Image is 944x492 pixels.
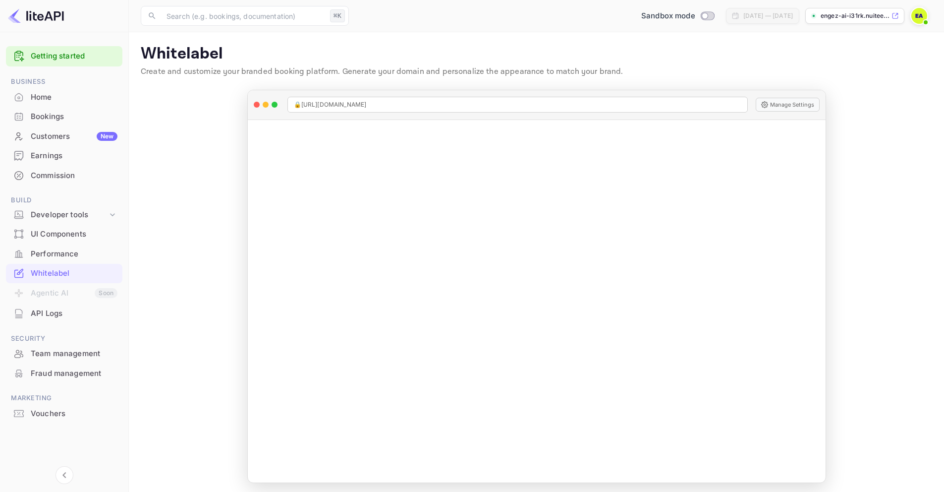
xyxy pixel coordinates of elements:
a: Home [6,88,122,106]
div: Home [31,92,117,103]
div: Whitelabel [6,264,122,283]
div: Switch to Production mode [637,10,718,22]
span: 🔒 [URL][DOMAIN_NAME] [294,100,367,109]
div: UI Components [31,229,117,240]
div: Earnings [31,150,117,162]
div: Earnings [6,146,122,166]
a: Bookings [6,107,122,125]
a: API Logs [6,304,122,322]
a: Vouchers [6,404,122,423]
div: Commission [6,166,122,185]
div: API Logs [31,308,117,319]
div: CustomersNew [6,127,122,146]
span: Sandbox mode [641,10,695,22]
div: Fraud management [31,368,117,379]
div: Vouchers [6,404,122,424]
span: Business [6,76,122,87]
div: Developer tools [31,209,108,221]
button: Manage Settings [756,98,820,112]
a: Getting started [31,51,117,62]
div: Team management [31,348,117,360]
div: Performance [31,248,117,260]
div: Getting started [6,46,122,66]
div: Fraud management [6,364,122,383]
a: Team management [6,344,122,363]
button: Collapse navigation [56,466,73,484]
a: Commission [6,166,122,184]
img: LiteAPI logo [8,8,64,24]
div: Developer tools [6,206,122,224]
span: Marketing [6,393,122,404]
div: Whitelabel [31,268,117,279]
div: Performance [6,245,122,264]
p: Create and customize your branded booking platform. Generate your domain and personalize the appe... [141,66,932,78]
div: [DATE] — [DATE] [743,11,793,20]
div: ⌘K [330,9,345,22]
p: engez-ai-i31rk.nuitee.... [821,11,889,20]
a: Performance [6,245,122,263]
p: Whitelabel [141,44,932,64]
div: Commission [31,170,117,182]
div: New [97,132,117,141]
a: Whitelabel [6,264,122,282]
a: Fraud management [6,364,122,382]
span: Security [6,333,122,344]
div: Bookings [6,107,122,126]
div: Home [6,88,122,107]
a: UI Components [6,225,122,243]
div: Customers [31,131,117,142]
a: CustomersNew [6,127,122,145]
input: Search (e.g. bookings, documentation) [161,6,326,26]
div: Team management [6,344,122,364]
a: Earnings [6,146,122,165]
div: Bookings [31,111,117,123]
div: UI Components [6,225,122,244]
div: API Logs [6,304,122,323]
div: Vouchers [31,408,117,420]
span: Build [6,195,122,206]
img: EnGEZ AI [911,8,927,24]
